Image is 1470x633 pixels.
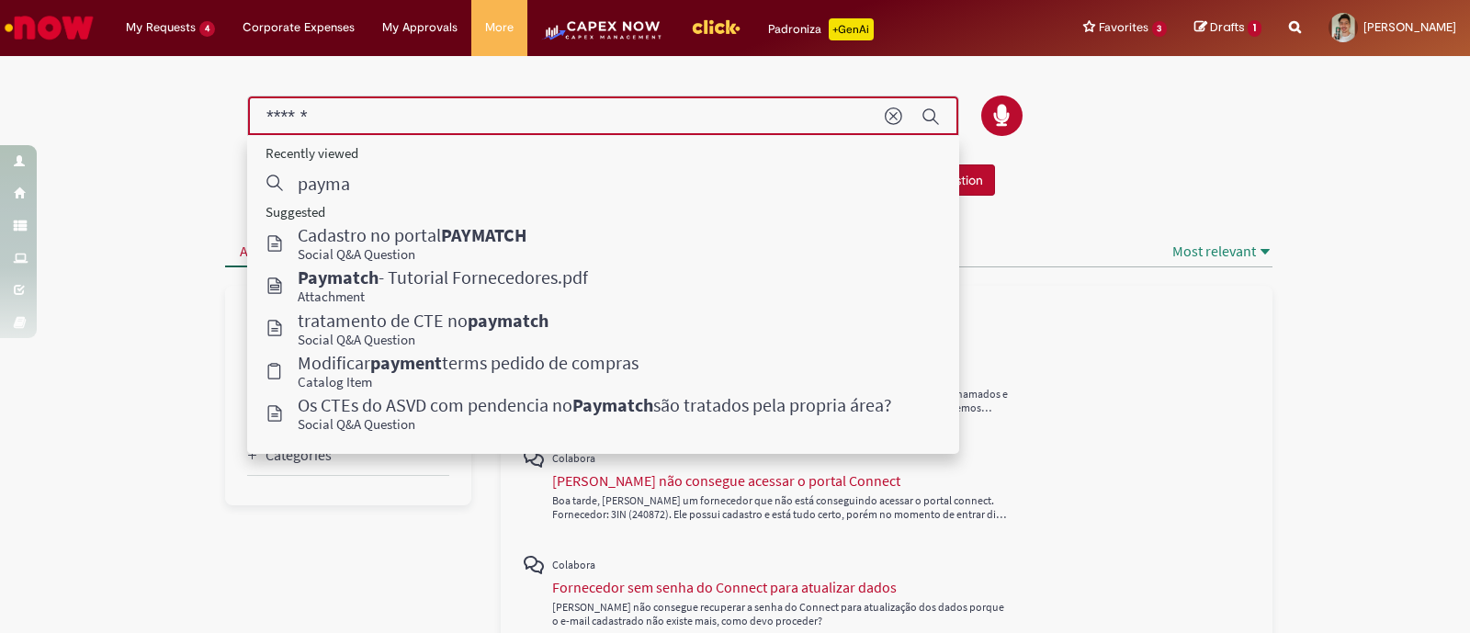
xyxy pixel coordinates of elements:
[126,18,196,37] span: My Requests
[1099,18,1148,37] span: Favorites
[1210,18,1245,36] span: Drafts
[382,18,458,37] span: My Approvals
[541,18,663,55] img: CapexLogo5.png
[1194,19,1261,37] a: Drafts
[485,18,514,37] span: More
[768,18,874,40] div: Padroniza
[691,13,741,40] img: click_logo_yellow_360x200.png
[2,9,96,46] img: ServiceNow
[1363,19,1456,35] span: [PERSON_NAME]
[1248,20,1261,37] span: 1
[829,18,874,40] p: +GenAi
[199,21,215,37] span: 4
[1152,21,1168,37] span: 3
[243,18,355,37] span: Corporate Expenses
